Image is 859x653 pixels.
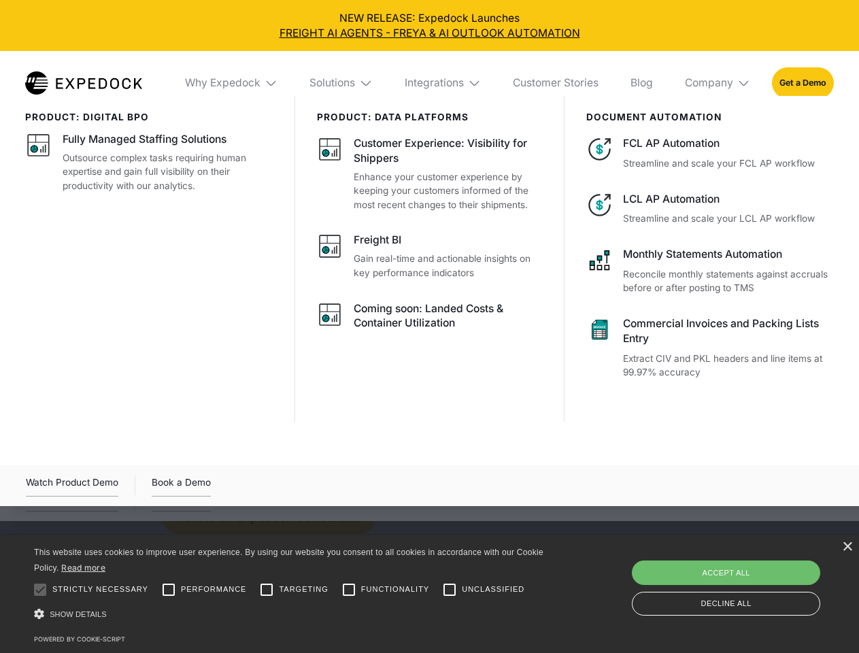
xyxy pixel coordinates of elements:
a: Read more [61,563,105,573]
p: Outsource complex tasks requiring human expertise and gain full visibility on their productivity ... [63,151,273,193]
a: Get a Demo [772,67,834,98]
a: Freight BIGain real-time and actionable insights on key performance indicators [317,233,543,280]
a: FREIGHT AI AGENTS - FREYA & AI OUTLOOK AUTOMATION [11,26,849,41]
div: PRODUCT: data platforms [317,112,543,122]
p: Streamline and scale your FCL AP workflow [623,156,833,171]
a: Monthly Statements AutomationReconcile monthly statements against accruals before or after postin... [586,247,834,295]
div: Monthly Statements Automation [623,247,833,262]
div: Company [685,76,733,90]
div: Watch Product Demo [26,475,118,497]
div: LCL AP Automation [623,192,833,207]
div: Customer Experience: Visibility for Shippers [354,136,543,166]
div: Show details [34,605,548,624]
div: FCL AP Automation [623,136,833,151]
span: Unclassified [462,584,524,595]
a: Powered by cookie-script [34,635,125,643]
p: Streamline and scale your LCL AP workflow [623,212,833,226]
div: Coming soon: Landed Costs & Container Utilization [354,301,543,331]
div: Why Expedock [185,76,260,90]
p: Enhance your customer experience by keeping your customers informed of the most recent changes to... [354,170,543,212]
a: Coming soon: Landed Costs & Container Utilization [317,301,543,335]
a: Commercial Invoices and Packing Lists EntryExtract CIV and PKL headers and line items at 99.97% a... [586,316,834,380]
a: Customer Stories [502,51,609,115]
div: Commercial Invoices and Packing Lists Entry [623,316,833,346]
div: Company [674,51,761,115]
a: Book a Demo [152,475,211,497]
p: Reconcile monthly statements against accruals before or after posting to TMS [623,267,833,295]
a: LCL AP AutomationStreamline and scale your LCL AP workflow [586,192,834,226]
div: document automation [586,112,834,122]
a: Customer Experience: Visibility for ShippersEnhance your customer experience by keeping your cust... [317,136,543,212]
div: product: digital bpo [25,112,273,122]
span: Targeting [279,584,328,595]
div: Solutions [299,51,384,115]
div: Solutions [309,76,355,90]
div: Fully Managed Staffing Solutions [63,132,226,147]
div: Why Expedock [174,51,288,115]
span: This website uses cookies to improve user experience. By using our website you consent to all coo... [34,548,543,573]
iframe: Chat Widget [633,506,859,653]
a: FCL AP AutomationStreamline and scale your FCL AP workflow [586,136,834,170]
span: Performance [181,584,247,595]
span: Strictly necessary [52,584,148,595]
div: Integrations [394,51,492,115]
div: Integrations [405,76,464,90]
a: open lightbox [26,475,118,497]
a: Fully Managed Staffing SolutionsOutsource complex tasks requiring human expertise and gain full v... [25,132,273,192]
p: Gain real-time and actionable insights on key performance indicators [354,252,543,280]
p: Extract CIV and PKL headers and line items at 99.97% accuracy [623,352,833,380]
div: NEW RELEASE: Expedock Launches [11,11,849,41]
span: Show details [50,610,107,618]
span: Functionality [361,584,429,595]
a: Blog [620,51,663,115]
div: Freight BI [354,233,401,248]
